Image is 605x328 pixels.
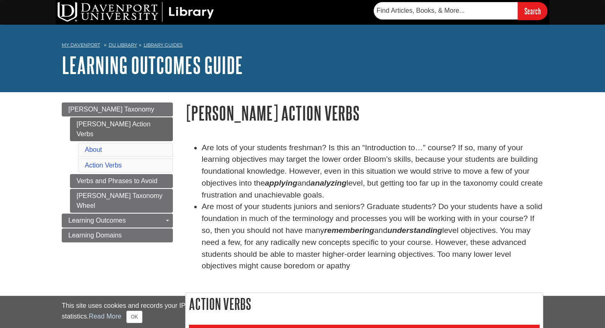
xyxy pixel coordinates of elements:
[68,106,154,113] span: [PERSON_NAME] Taxonomy
[70,174,173,188] a: Verbs and Phrases to Avoid
[62,52,243,78] a: Learning Outcomes Guide
[374,2,518,19] input: Find Articles, Books, & More...
[324,226,375,235] em: remembering
[85,162,122,169] a: Action Verbs
[89,313,121,320] a: Read More
[70,189,173,213] a: [PERSON_NAME] Taxonomy Wheel
[68,232,122,239] span: Learning Domains
[62,214,173,228] a: Learning Outcomes
[387,226,442,235] em: understanding
[62,102,173,242] div: Guide Page Menu
[68,217,126,224] span: Learning Outcomes
[186,293,543,315] h2: Action Verbs
[265,179,298,187] strong: applying
[374,2,547,20] form: Searches DU Library's articles, books, and more
[109,42,137,48] a: DU Library
[62,102,173,116] a: [PERSON_NAME] Taxonomy
[202,201,543,272] li: Are most of your students juniors and seniors? Graduate students? Do your students have a solid f...
[70,117,173,141] a: [PERSON_NAME] Action Verbs
[62,42,100,49] a: My Davenport
[62,301,543,323] div: This site uses cookies and records your IP address for usage statistics. Additionally, we use Goo...
[62,40,543,53] nav: breadcrumb
[202,142,543,201] li: Are lots of your students freshman? Is this an “Introduction to…” course? If so, many of your lea...
[58,2,214,22] img: DU Library
[518,2,547,20] input: Search
[126,311,142,323] button: Close
[62,228,173,242] a: Learning Domains
[311,179,347,187] strong: analyzing
[85,146,102,153] a: About
[185,102,543,123] h1: [PERSON_NAME] Action Verbs
[144,42,183,48] a: Library Guides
